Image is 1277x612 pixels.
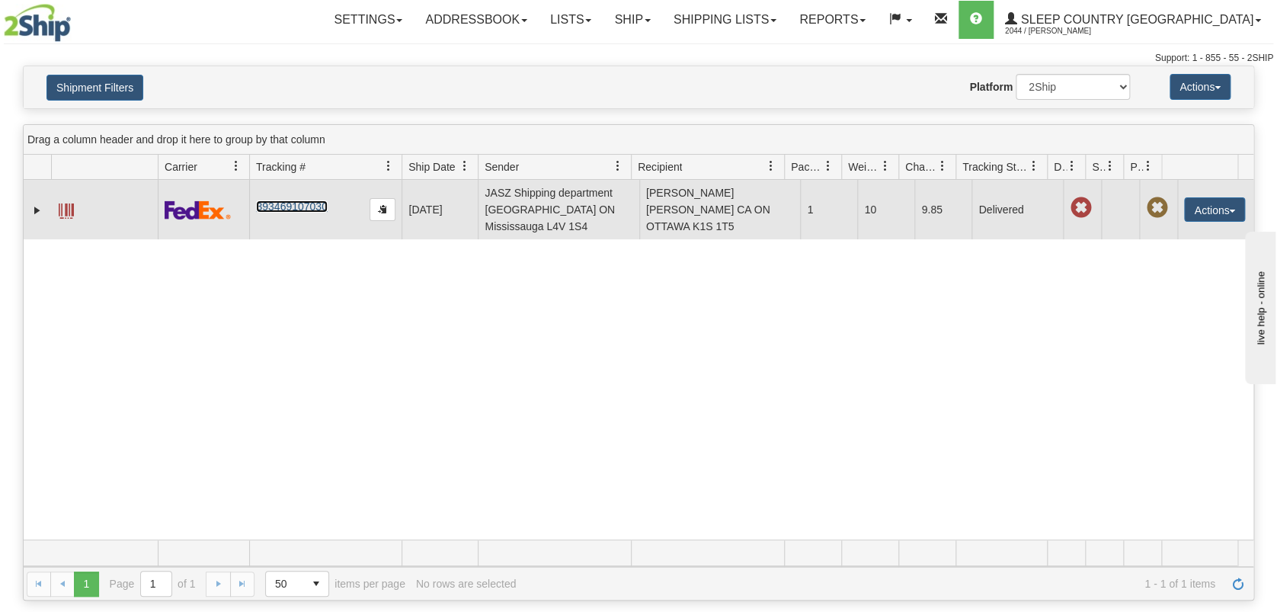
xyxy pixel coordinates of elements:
a: Label [59,197,74,221]
button: Copy to clipboard [370,198,395,221]
span: Recipient [638,159,682,175]
span: Weight [848,159,880,175]
div: Support: 1 - 855 - 55 - 2SHIP [4,52,1273,65]
a: Pickup Status filter column settings [1135,153,1161,179]
img: 2 - FedEx Express® [165,200,231,219]
div: live help - online [11,13,141,24]
a: Tracking Status filter column settings [1021,153,1047,179]
img: logo2044.jpg [4,4,71,42]
a: Addressbook [414,1,539,39]
td: [PERSON_NAME] [PERSON_NAME] CA ON OTTAWA K1S 1T5 [639,180,801,239]
a: Recipient filter column settings [758,153,784,179]
button: Actions [1184,197,1245,222]
a: Sleep Country [GEOGRAPHIC_DATA] 2044 / [PERSON_NAME] [994,1,1272,39]
td: JASZ Shipping department [GEOGRAPHIC_DATA] ON Mississauga L4V 1S4 [478,180,639,239]
a: Lists [539,1,603,39]
td: [DATE] [402,180,478,239]
td: Delivered [971,180,1063,239]
span: 2044 / [PERSON_NAME] [1005,24,1119,39]
a: Shipping lists [662,1,788,39]
button: Actions [1170,74,1231,100]
a: Shipment Issues filter column settings [1097,153,1123,179]
span: Charge [905,159,937,175]
span: Pickup Not Assigned [1146,197,1167,219]
a: Weight filter column settings [872,153,898,179]
a: Delivery Status filter column settings [1059,153,1085,179]
td: 1 [800,180,857,239]
a: Carrier filter column settings [223,153,249,179]
span: 50 [275,576,295,591]
span: Sender [485,159,519,175]
td: 10 [857,180,914,239]
a: Charge filter column settings [930,153,955,179]
td: 9.85 [914,180,971,239]
span: items per page [265,571,405,597]
div: No rows are selected [416,578,517,590]
span: Sleep Country [GEOGRAPHIC_DATA] [1017,13,1253,26]
a: Packages filter column settings [815,153,841,179]
span: Page sizes drop down [265,571,329,597]
a: Ship [603,1,661,39]
div: grid grouping header [24,125,1253,155]
span: Packages [791,159,823,175]
span: Ship Date [408,159,455,175]
span: Carrier [165,159,197,175]
span: Page of 1 [110,571,196,597]
a: Refresh [1226,572,1250,596]
a: Ship Date filter column settings [452,153,478,179]
a: Settings [322,1,414,39]
button: Shipment Filters [46,75,143,101]
a: Tracking # filter column settings [376,153,402,179]
span: Late [1070,197,1091,219]
span: Page 1 [74,572,98,596]
span: Delivery Status [1054,159,1067,175]
span: Tracking Status [962,159,1029,175]
a: 393469107030 [256,200,327,213]
iframe: chat widget [1242,228,1275,383]
label: Platform [969,79,1013,95]
a: Sender filter column settings [605,153,631,179]
span: Shipment Issues [1092,159,1105,175]
span: select [304,572,328,596]
span: Tracking # [256,159,306,175]
input: Page 1 [141,572,171,596]
a: Expand [30,203,45,218]
span: 1 - 1 of 1 items [526,578,1215,590]
a: Reports [788,1,877,39]
span: Pickup Status [1130,159,1143,175]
